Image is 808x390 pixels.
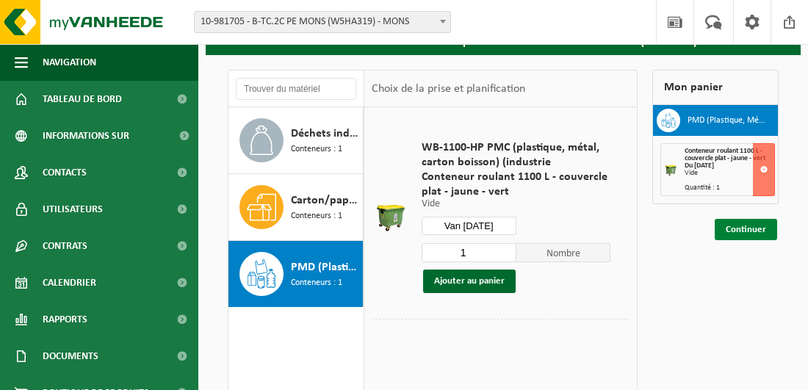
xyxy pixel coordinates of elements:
[228,107,364,174] button: Déchets industriels résiduels Conteneurs : 1
[195,12,450,32] span: 10-981705 - B-TC.2C PE MONS (W5HA319) - MONS
[422,140,611,170] span: WB-1100-HP PMC (plastique, métal, carton boisson) (industrie
[43,118,170,154] span: Informations sur l’entreprise
[43,154,87,191] span: Contacts
[685,147,765,162] span: Conteneur roulant 1100 L - couvercle plat - jaune - vert
[228,174,364,241] button: Carton/papier, en vrac (entreprises) Conteneurs : 1
[43,301,87,338] span: Rapports
[422,199,611,209] p: Vide
[422,217,516,235] input: Sélectionner la date
[685,184,774,192] div: Quantité : 1
[43,81,122,118] span: Tableau de bord
[291,142,342,156] span: Conteneurs : 1
[423,270,516,293] button: Ajouter au panier
[422,170,611,199] span: Conteneur roulant 1100 L - couvercle plat - jaune - vert
[291,259,359,276] span: PMD (Plastique, Métal, Cartons à boissons) (entreprises)
[228,241,364,307] button: PMD (Plastique, Métal, Cartons à boissons) (entreprises) Conteneurs : 1
[715,219,777,240] a: Continuer
[291,276,342,290] span: Conteneurs : 1
[43,191,103,228] span: Utilisateurs
[291,192,359,209] span: Carton/papier, en vrac (entreprises)
[291,209,342,223] span: Conteneurs : 1
[685,170,774,177] div: Vide
[516,243,611,262] span: Nombre
[43,44,96,81] span: Navigation
[43,228,87,264] span: Contrats
[685,162,714,170] strong: Du [DATE]
[364,71,533,107] div: Choix de la prise et planification
[43,338,98,375] span: Documents
[236,78,356,100] input: Trouver du matériel
[194,11,451,33] span: 10-981705 - B-TC.2C PE MONS (W5HA319) - MONS
[291,125,359,142] span: Déchets industriels résiduels
[688,109,768,132] h3: PMD (Plastique, Métal, Cartons à boissons) (entreprises)
[43,264,96,301] span: Calendrier
[652,70,779,105] div: Mon panier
